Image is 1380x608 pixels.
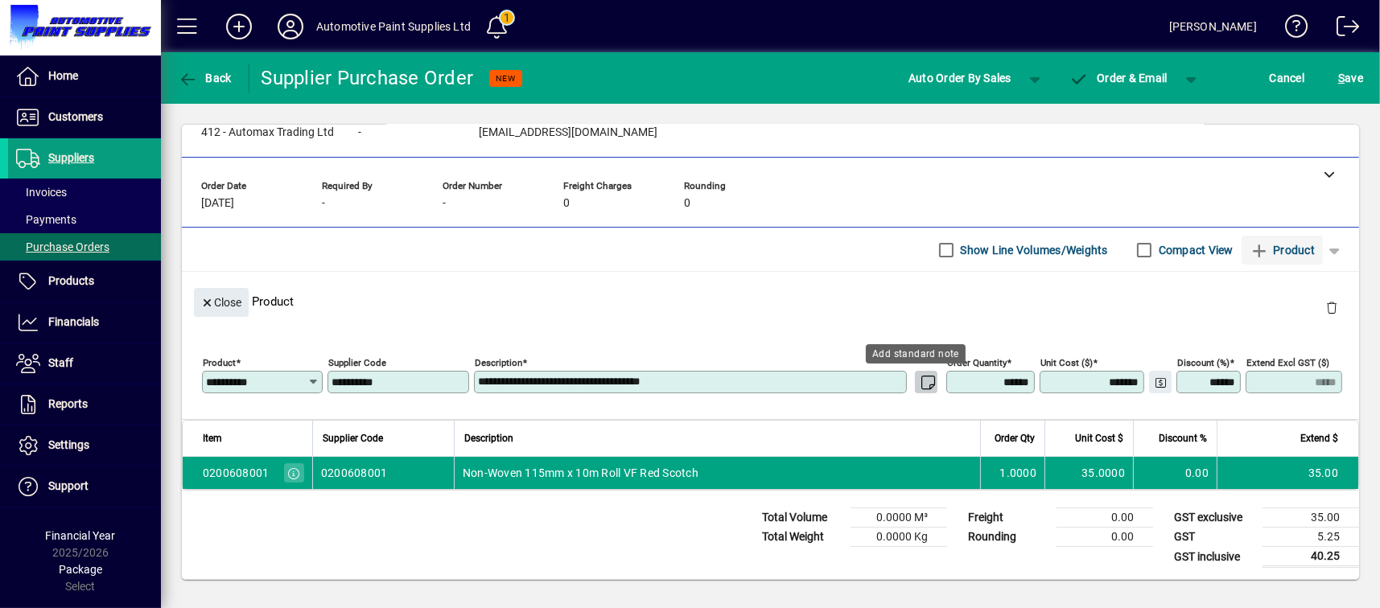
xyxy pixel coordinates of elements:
[8,425,161,466] a: Settings
[48,274,94,287] span: Products
[262,65,474,91] div: Supplier Purchase Order
[48,479,89,492] span: Support
[322,197,325,210] span: -
[563,197,570,210] span: 0
[8,179,161,206] a: Invoices
[16,240,109,253] span: Purchase Orders
[1057,528,1153,547] td: 0.00
[190,294,253,309] app-page-header-button: Close
[182,272,1359,331] div: Product
[1044,457,1133,489] td: 35.0000
[48,315,99,328] span: Financials
[358,126,361,139] span: -
[443,197,446,210] span: -
[59,563,102,576] span: Package
[178,72,232,84] span: Back
[48,110,103,123] span: Customers
[1166,508,1263,528] td: GST exclusive
[48,69,78,82] span: Home
[8,384,161,425] a: Reports
[8,302,161,343] a: Financials
[1246,357,1329,368] mat-label: Extend excl GST ($)
[1061,64,1176,92] button: Order & Email
[754,508,851,528] td: Total Volume
[1155,242,1234,258] label: Compact View
[1270,65,1305,91] span: Cancel
[1166,547,1263,567] td: GST inclusive
[1334,64,1367,92] button: Save
[1338,65,1363,91] span: ave
[8,233,161,261] a: Purchase Orders
[312,457,454,489] td: 0200608001
[328,357,386,368] mat-label: Supplier Code
[1338,72,1345,84] span: S
[213,12,265,41] button: Add
[464,429,513,447] span: Description
[16,186,67,199] span: Invoices
[1250,237,1315,263] span: Product
[200,290,242,316] span: Close
[8,206,161,233] a: Payments
[16,213,76,226] span: Payments
[1263,508,1359,528] td: 35.00
[8,97,161,138] a: Customers
[866,344,966,364] div: Add standard note
[174,64,236,92] button: Back
[8,466,161,507] a: Support
[46,529,116,542] span: Financial Year
[201,197,234,210] span: [DATE]
[1242,236,1323,265] button: Product
[684,197,690,210] span: 0
[203,429,222,447] span: Item
[8,343,161,384] a: Staff
[1324,3,1360,55] a: Logout
[203,465,270,481] div: 0200608001
[851,508,947,528] td: 0.0000 M³
[960,528,1057,547] td: Rounding
[1300,429,1338,447] span: Extend $
[1217,457,1358,489] td: 35.00
[851,528,947,547] td: 0.0000 Kg
[8,261,161,302] a: Products
[475,357,522,368] mat-label: Description
[1266,64,1309,92] button: Cancel
[8,56,161,97] a: Home
[958,242,1108,258] label: Show Line Volumes/Weights
[908,65,1011,91] span: Auto Order By Sales
[1149,371,1172,393] button: Change Price Levels
[947,357,1007,368] mat-label: Order Quantity
[1166,528,1263,547] td: GST
[316,14,471,39] div: Automotive Paint Supplies Ltd
[754,528,851,547] td: Total Weight
[1263,528,1359,547] td: 5.25
[1312,300,1351,314] app-page-header-button: Delete
[48,438,89,451] span: Settings
[194,288,249,317] button: Close
[980,457,1044,489] td: 1.0000
[265,12,316,41] button: Profile
[1133,457,1217,489] td: 0.00
[496,73,516,84] span: NEW
[1159,429,1207,447] span: Discount %
[161,64,249,92] app-page-header-button: Back
[1177,357,1230,368] mat-label: Discount (%)
[1040,357,1093,368] mat-label: Unit Cost ($)
[201,126,334,139] span: 412 - Automax Trading Ltd
[479,126,657,139] span: [EMAIL_ADDRESS][DOMAIN_NAME]
[995,429,1035,447] span: Order Qty
[48,356,73,369] span: Staff
[48,397,88,410] span: Reports
[1312,288,1351,327] button: Delete
[1057,508,1153,528] td: 0.00
[48,151,94,164] span: Suppliers
[323,429,383,447] span: Supplier Code
[1075,429,1123,447] span: Unit Cost $
[1069,72,1168,84] span: Order & Email
[900,64,1020,92] button: Auto Order By Sales
[1263,547,1359,567] td: 40.25
[203,357,236,368] mat-label: Product
[1273,3,1308,55] a: Knowledge Base
[463,465,698,481] span: Non-Woven 115mm x 10m Roll VF Red Scotch
[960,508,1057,528] td: Freight
[1169,14,1257,39] div: [PERSON_NAME]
